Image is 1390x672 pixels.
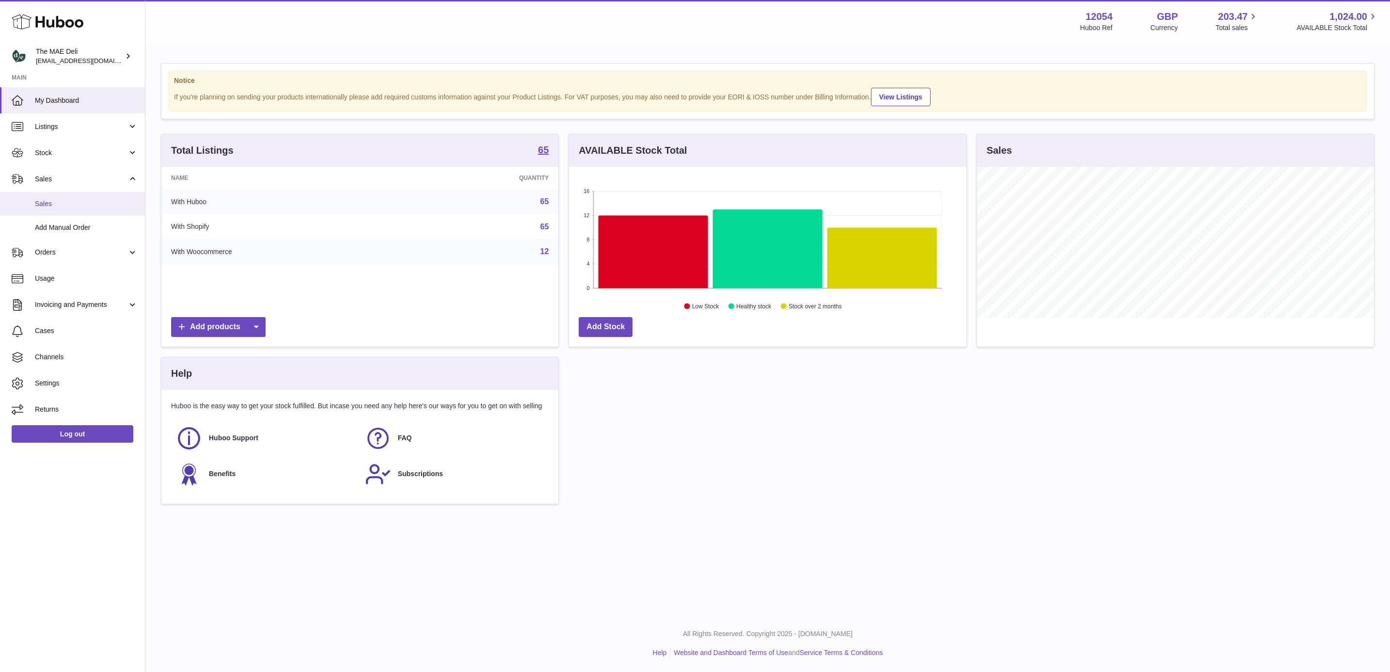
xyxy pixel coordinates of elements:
[35,199,138,208] span: Sales
[587,237,590,242] text: 8
[692,303,719,310] text: Low Stock
[161,214,408,240] td: With Shopify
[35,326,138,336] span: Cases
[171,367,192,380] h3: Help
[176,425,355,451] a: Huboo Support
[12,425,133,443] a: Log out
[35,96,138,105] span: My Dashboard
[800,649,883,656] a: Service Terms & Conditions
[161,189,408,214] td: With Huboo
[579,317,632,337] a: Add Stock
[35,300,127,309] span: Invoicing and Payments
[670,648,883,657] li: and
[36,47,123,65] div: The MAE Deli
[587,261,590,267] text: 4
[35,405,138,414] span: Returns
[209,469,236,479] span: Benefits
[12,49,26,64] img: logistics@deliciouslyella.com
[365,425,544,451] a: FAQ
[35,122,127,131] span: Listings
[579,144,687,157] h3: AVAILABLE Stock Total
[538,145,549,157] a: 65
[540,197,549,206] a: 65
[171,317,266,337] a: Add products
[1151,23,1178,32] div: Currency
[584,212,590,218] text: 12
[538,145,549,155] strong: 65
[176,461,355,487] a: Benefits
[161,239,408,264] td: With Woocommerce
[209,433,258,443] span: Huboo Support
[1216,10,1259,32] a: 203.47 Total sales
[1080,23,1113,32] div: Huboo Ref
[35,223,138,232] span: Add Manual Order
[35,379,138,388] span: Settings
[1086,10,1113,23] strong: 12054
[1157,10,1178,23] strong: GBP
[1218,10,1248,23] span: 203.47
[35,274,138,283] span: Usage
[987,144,1012,157] h3: Sales
[737,303,772,310] text: Healthy stock
[365,461,544,487] a: Subscriptions
[1296,23,1378,32] span: AVAILABLE Stock Total
[540,223,549,231] a: 65
[674,649,788,656] a: Website and Dashboard Terms of Use
[398,433,412,443] span: FAQ
[35,148,127,158] span: Stock
[398,469,443,479] span: Subscriptions
[171,144,234,157] h3: Total Listings
[35,175,127,184] span: Sales
[871,88,931,106] a: View Listings
[174,86,1361,106] div: If you're planning on sending your products internationally please add required customs informati...
[1329,10,1367,23] span: 1,024.00
[653,649,667,656] a: Help
[587,285,590,291] text: 0
[1216,23,1259,32] span: Total sales
[584,188,590,194] text: 16
[540,247,549,256] a: 12
[36,57,142,64] span: [EMAIL_ADDRESS][DOMAIN_NAME]
[153,629,1382,639] p: All Rights Reserved. Copyright 2025 - [DOMAIN_NAME]
[1296,10,1378,32] a: 1,024.00 AVAILABLE Stock Total
[35,352,138,362] span: Channels
[408,167,558,189] th: Quantity
[171,401,549,411] p: Huboo is the easy way to get your stock fulfilled. But incase you need any help here's our ways f...
[789,303,842,310] text: Stock over 2 months
[174,76,1361,85] strong: Notice
[161,167,408,189] th: Name
[35,248,127,257] span: Orders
